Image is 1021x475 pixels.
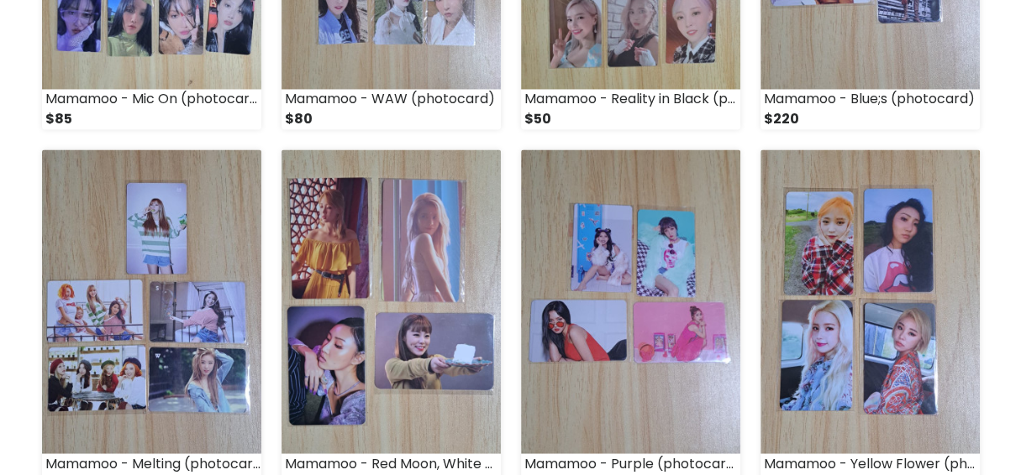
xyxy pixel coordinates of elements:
img: small_1757993099513.jpeg [760,149,980,453]
div: $50 [521,109,740,129]
div: Mamamoo - Blue;s (photocard) [760,89,980,109]
div: Mamamoo - Red Moon, White Wind, Memory (photocard) [282,453,501,473]
div: Mamamoo - WAW (photocard) [282,89,501,109]
div: Mamamoo - Melting (photocard) [42,453,261,473]
div: $220 [760,109,980,129]
div: Mamamoo - Mic On (photocard) [42,89,261,109]
img: small_1757993367345.jpeg [521,149,740,453]
div: Mamamoo - Purple (photocard) [521,453,740,473]
div: $85 [42,109,261,129]
div: Mamamoo - Yellow Flower (photocards) [760,453,980,473]
img: small_1757995436999.png [282,149,501,453]
img: small_1757995792596.jpeg [42,149,261,453]
div: Mamamoo - Reality in Black (photocard) [521,89,740,109]
div: $80 [282,109,501,129]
